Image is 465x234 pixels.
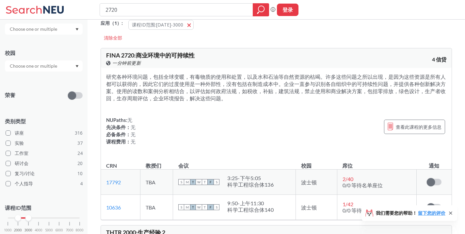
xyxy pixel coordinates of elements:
span: 无 [131,124,136,130]
span: 0/0 等待名单座位 [343,182,383,188]
div: magnifying glass [253,3,269,16]
p: 课程ID范围 [5,204,83,212]
th: 通知 [417,156,452,170]
span: 应用（ 1 ）: [101,20,123,27]
span: 无 [131,139,136,144]
svg: magnifying glass [257,5,265,14]
div: Dropdown arrow [5,60,83,72]
span: F [208,204,214,210]
div: 清除全部 [101,33,125,43]
div: NUPaths: 先决条件： 必备条件： 课程费用： [106,116,136,145]
svg: Dropdown arrow [75,65,79,68]
th: 席位 [337,156,417,170]
span: 课程ID范围:[DATE]-3000 [132,22,183,28]
span: S [178,204,184,210]
span: 6000 [55,228,63,232]
span: 4 信贷 [432,56,446,63]
span: 10 [77,170,83,177]
span: 7000 [66,228,73,232]
td: TBA [140,170,173,195]
span: 类别类型 [5,118,83,125]
svg: Dropdown arrow [75,28,79,31]
a: 10636 [106,204,121,210]
input: Class, professor, course number, "phrase" [105,4,248,15]
span: 无 [127,117,132,123]
th: 教授们 [140,156,173,170]
span: 无 [131,131,136,137]
span: 我们需要您的帮助！ [376,211,445,215]
span: S [214,204,219,210]
span: 24 [77,150,83,157]
label: 个人指导 [6,179,83,188]
td: 波士顿 [296,195,337,220]
label: 研讨会 [6,159,83,168]
input: Choose one or multiple [7,62,61,70]
div: 科学工程综合体136 [227,181,274,188]
span: T [190,179,196,185]
button: 登录 [277,4,298,16]
span: 37 [77,140,83,147]
span: S [214,179,219,185]
span: S [178,179,184,185]
label: 实验 [6,139,83,147]
span: 查看此课程的更多信息 [396,123,441,131]
span: T [202,204,208,210]
p: 荣誉 [5,92,15,99]
div: 3:25 - 下午5:05 [227,175,274,181]
span: 1000 [4,228,12,232]
a: 17792 [106,179,121,185]
span: F [208,179,214,185]
th: 会议 [173,156,296,170]
label: 工作室 [6,149,83,158]
span: 1 / 42 [343,201,353,207]
div: 科学工程综合体140 [227,207,274,213]
div: Dropdown arrow [5,24,83,35]
td: TBA [140,195,173,220]
td: 波士顿 [296,170,337,195]
span: 20 [77,160,83,167]
span: M [184,179,190,185]
span: 2000 [14,228,22,232]
span: 3000 [24,228,32,232]
button: 课程ID范围:[DATE]-3000 [128,20,194,30]
label: 讲座 [6,129,83,137]
label: 复习/讨论 [6,169,83,178]
input: Choose one or multiple [7,25,61,33]
span: 8000 [76,228,84,232]
section: 研究各种环境问题，包括全球变暖，有毒物质的使用和处置，以及水和石油等自然资源的枯竭。许多这些问题之所以出现，是因为这些资源是所有人都可以获得的，因此它们的过度使用是一种外部性，没有包括在制造成本... [106,73,446,102]
span: 4000 [35,228,42,232]
span: 316 [75,129,83,137]
div: 9:50 - 上午11:30 [227,200,274,207]
div: CRN [106,162,117,169]
span: 一分钟前更新 [112,59,141,67]
span: W [196,179,202,185]
span: W [196,204,202,210]
th: 校园 [296,156,337,170]
span: T [190,204,196,210]
span: 5000 [45,228,53,232]
span: 2 / 40 [343,176,353,182]
a: 留下您的评价 [418,210,445,216]
span: 0/0 等待名单座位 [343,207,383,213]
div: 校园 [5,49,83,57]
span: M [184,204,190,210]
span: FINA 2720 : 商业环境中的可持续性 [106,52,195,59]
span: T [202,179,208,185]
span: 4 [80,180,83,187]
